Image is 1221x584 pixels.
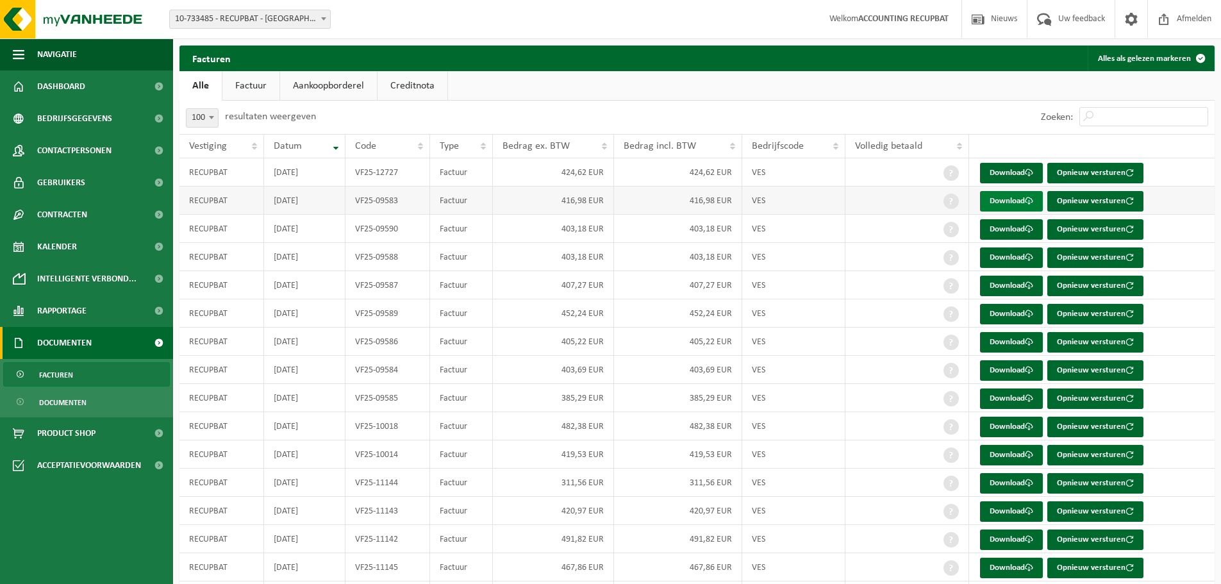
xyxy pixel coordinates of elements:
span: Documenten [39,390,87,415]
td: VES [742,299,845,328]
button: Opnieuw versturen [1047,332,1143,353]
a: Download [980,163,1043,183]
span: 100 [187,109,218,127]
td: 419,53 EUR [493,440,614,469]
span: Facturen [39,363,73,387]
span: 10-733485 - RECUPBAT - ANTWERPEN [169,10,331,29]
button: Opnieuw versturen [1047,501,1143,522]
span: Type [440,141,459,151]
td: 482,38 EUR [493,412,614,440]
td: [DATE] [264,271,346,299]
button: Alles als gelezen markeren [1088,46,1213,71]
td: RECUPBAT [179,553,264,581]
a: Download [980,558,1043,578]
span: Gebruikers [37,167,85,199]
td: RECUPBAT [179,271,264,299]
td: Factuur [430,271,493,299]
td: [DATE] [264,356,346,384]
td: VES [742,553,845,581]
a: Download [980,276,1043,296]
td: VES [742,525,845,553]
a: Download [980,304,1043,324]
span: Volledig betaald [855,141,922,151]
td: Factuur [430,215,493,243]
td: 311,56 EUR [493,469,614,497]
td: 311,56 EUR [614,469,742,497]
span: Contactpersonen [37,135,112,167]
td: RECUPBAT [179,243,264,271]
td: VF25-12727 [345,158,430,187]
a: Download [980,332,1043,353]
td: 420,97 EUR [493,497,614,525]
button: Opnieuw versturen [1047,388,1143,409]
button: Opnieuw versturen [1047,473,1143,494]
td: [DATE] [264,553,346,581]
td: Factuur [430,328,493,356]
td: 420,97 EUR [614,497,742,525]
td: VES [742,187,845,215]
span: Product Shop [37,417,96,449]
a: Download [980,445,1043,465]
button: Opnieuw versturen [1047,445,1143,465]
td: [DATE] [264,412,346,440]
td: VF25-09585 [345,384,430,412]
td: VF25-11142 [345,525,430,553]
td: [DATE] [264,158,346,187]
td: RECUPBAT [179,356,264,384]
td: VF25-09586 [345,328,430,356]
a: Download [980,219,1043,240]
td: VES [742,412,845,440]
button: Opnieuw versturen [1047,276,1143,296]
td: Factuur [430,187,493,215]
td: VF25-09590 [345,215,430,243]
td: [DATE] [264,299,346,328]
td: 452,24 EUR [614,299,742,328]
td: RECUPBAT [179,497,264,525]
td: VES [742,328,845,356]
td: VF25-09587 [345,271,430,299]
span: Kalender [37,231,77,263]
td: Factuur [430,440,493,469]
td: VES [742,384,845,412]
a: Download [980,191,1043,212]
td: [DATE] [264,469,346,497]
td: 407,27 EUR [614,271,742,299]
td: 482,38 EUR [614,412,742,440]
span: Vestiging [189,141,227,151]
label: Zoeken: [1041,112,1073,122]
span: 10-733485 - RECUPBAT - ANTWERPEN [170,10,330,28]
td: VF25-11144 [345,469,430,497]
td: Factuur [430,469,493,497]
a: Factuur [222,71,279,101]
td: 385,29 EUR [493,384,614,412]
td: VES [742,271,845,299]
td: 403,69 EUR [614,356,742,384]
td: 491,82 EUR [614,525,742,553]
a: Download [980,501,1043,522]
td: RECUPBAT [179,299,264,328]
button: Opnieuw versturen [1047,558,1143,578]
span: Navigatie [37,38,77,71]
td: VES [742,440,845,469]
a: Creditnota [378,71,447,101]
td: 403,18 EUR [614,215,742,243]
td: VES [742,243,845,271]
td: RECUPBAT [179,525,264,553]
td: 452,24 EUR [493,299,614,328]
td: 403,18 EUR [614,243,742,271]
button: Opnieuw versturen [1047,530,1143,550]
td: [DATE] [264,328,346,356]
a: Download [980,247,1043,268]
button: Opnieuw versturen [1047,219,1143,240]
td: VF25-10014 [345,440,430,469]
td: VES [742,497,845,525]
td: VES [742,356,845,384]
span: Rapportage [37,295,87,327]
span: Bedrijfscode [752,141,804,151]
span: Dashboard [37,71,85,103]
td: RECUPBAT [179,440,264,469]
td: 424,62 EUR [493,158,614,187]
td: RECUPBAT [179,215,264,243]
td: VES [742,469,845,497]
td: Factuur [430,525,493,553]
